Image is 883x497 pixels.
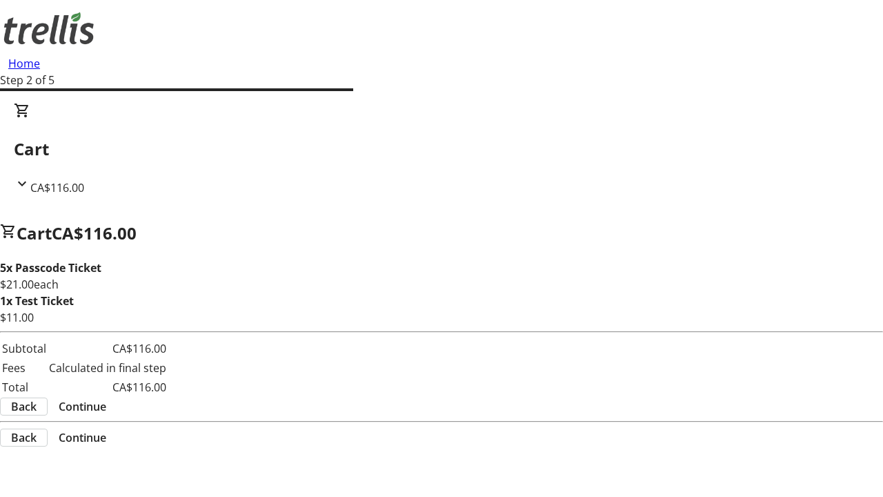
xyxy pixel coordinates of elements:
[48,398,117,415] button: Continue
[11,429,37,446] span: Back
[48,340,167,358] td: CA$116.00
[11,398,37,415] span: Back
[1,340,47,358] td: Subtotal
[14,102,869,196] div: CartCA$116.00
[1,378,47,396] td: Total
[30,180,84,195] span: CA$116.00
[1,359,47,377] td: Fees
[48,429,117,446] button: Continue
[59,398,106,415] span: Continue
[17,222,52,244] span: Cart
[52,222,137,244] span: CA$116.00
[48,378,167,396] td: CA$116.00
[59,429,106,446] span: Continue
[48,359,167,377] td: Calculated in final step
[14,137,869,162] h2: Cart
